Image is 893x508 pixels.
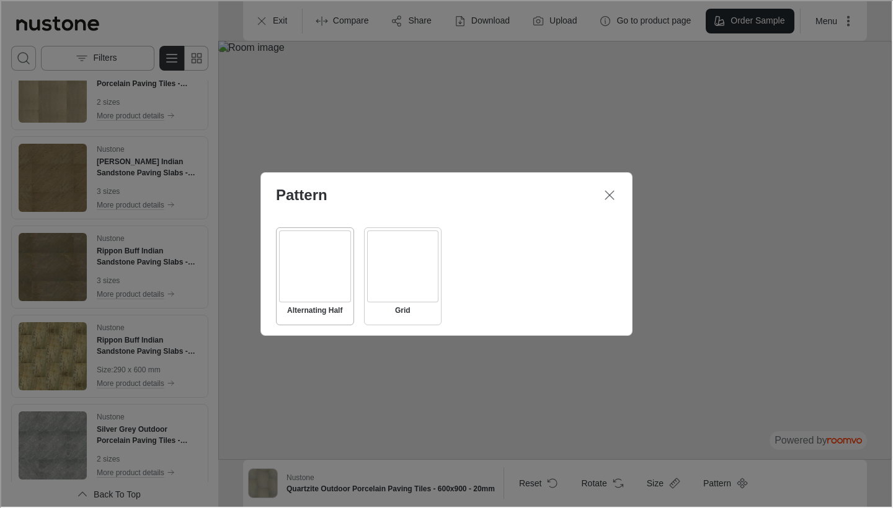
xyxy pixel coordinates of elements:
h6: Grid [393,301,411,321]
h6: Alternating Half [285,301,342,321]
button: Select Alternating Half [275,226,353,324]
button: Select Grid [363,226,441,324]
label: Pattern [275,185,326,203]
button: Close dialog [596,182,621,206]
